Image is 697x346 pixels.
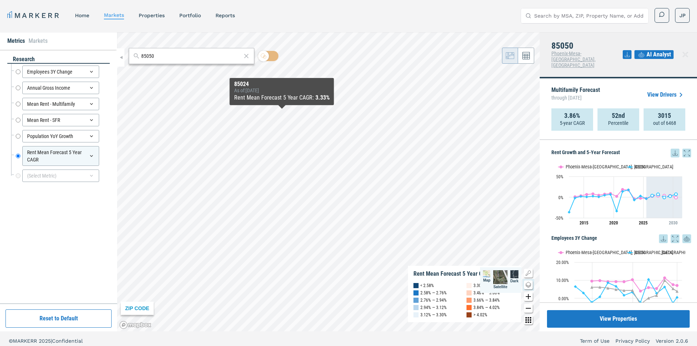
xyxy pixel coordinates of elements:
[524,280,533,289] button: Change style map button
[510,270,518,290] div: Dark
[599,295,602,298] path: Monday, 14 Dec, 19:00, 0.81. 85050.
[580,337,610,345] a: Term of Use
[675,193,678,196] path: Friday, 28 Jun, 20:00, 7.13. 85050.
[656,337,688,345] a: Version 2.0.6
[580,220,588,226] tspan: 2015
[524,269,533,278] button: Show/Hide Legend Map Button
[9,338,13,344] span: ©
[420,304,447,311] div: 2.94% — 3.12%
[551,157,686,231] svg: Interactive chart
[609,220,618,226] tspan: 2020
[473,282,500,289] div: 3.30% — 3.48%
[675,196,678,199] path: Friday, 28 Jun, 20:00, -0.91. Phoenix-Mesa-Scottsdale, AZ.
[473,311,487,319] div: > 4.02%
[631,289,634,292] path: Saturday, 14 Dec, 19:00, 4.39. USA.
[510,270,518,278] img: View
[524,292,533,301] button: Zoom in map button
[591,301,593,304] path: Sunday, 14 Dec, 19:00, -2.28. 85050.
[568,211,571,213] path: Thursday, 28 Jun, 20:00, -36.29. 85050.
[234,81,330,88] div: 85024
[592,195,595,198] path: Tuesday, 28 Jun, 20:00, 2.46. 85050.
[473,289,500,297] div: 3.48% — 3.66%
[216,12,235,18] a: reports
[551,87,600,103] p: Multifamily Forecast
[612,112,625,119] strong: 52nd
[676,296,679,299] path: Saturday, 14 Jun, 20:00, 0.49. 85050.
[555,216,563,221] text: -50%
[627,188,630,191] path: Tuesday, 28 Jun, 20:00, 17.66. 85050.
[121,302,154,315] div: ZIP CODE
[585,195,588,198] path: Sunday, 28 Jun, 20:00, 0.71. 85050.
[547,310,690,328] button: View Properties
[669,194,672,197] path: Thursday, 28 Jun, 20:00, 2.48. 85050.
[75,12,89,18] a: home
[582,291,585,294] path: Saturday, 14 Dec, 19:00, 2.92. 85050.
[615,337,650,345] a: Privacy Policy
[22,66,99,78] div: Employees 3Y Change
[623,294,626,297] path: Friday, 14 Dec, 19:00, 1.64. 85050.
[22,146,99,166] div: Rent Mean Forecast 5 Year CAGR
[139,12,165,18] a: properties
[608,119,629,127] p: Percentile
[551,234,691,243] h5: Employees 3Y Change
[551,149,691,157] h5: Rent Growth and 5-Year Forecast
[615,280,618,283] path: Thursday, 14 Dec, 19:00, 9.2. Phoenix-Mesa-Scottsdale, AZ.
[633,198,636,201] path: Wednesday, 28 Jun, 20:00, -6.82. 85050.
[22,170,99,182] div: (Select Metric)
[609,193,612,196] path: Friday, 28 Jun, 20:00, 6.54. 85050.
[558,195,563,200] text: 0%
[13,338,39,344] span: MARKERR
[473,304,500,311] div: 3.84% — 4.02%
[420,289,447,297] div: 2.58% — 2.76%
[551,51,596,68] span: Phoenix-Mesa-[GEOGRAPHIC_DATA], [GEOGRAPHIC_DATA]
[615,288,618,291] path: Thursday, 14 Dec, 19:00, 4.88. USA.
[556,174,563,179] text: 50%
[420,297,447,304] div: 2.76% — 2.94%
[658,112,671,119] strong: 3015
[676,290,679,293] path: Saturday, 14 Jun, 20:00, 3.91. USA.
[672,287,675,290] path: Saturday, 14 Dec, 19:00, 5.33. USA.
[420,311,447,319] div: 3.12% — 3.30%
[651,194,654,197] path: Sunday, 28 Jun, 20:00, 3.76. 85050.
[315,94,330,101] b: 3.33%
[574,196,577,199] path: Friday, 28 Jun, 20:00, -1.96. 85050.
[7,10,60,21] a: MARKERR
[615,195,618,198] path: Sunday, 28 Jun, 20:00, 1.89. Phoenix-Mesa-Scottsdale, AZ.
[607,281,610,284] path: Wednesday, 14 Dec, 19:00, 8.6. 85050.
[39,338,52,344] span: 2025 |
[117,32,540,331] canvas: Map
[234,93,330,102] div: Rent Mean Forecast 5 Year CAGR :
[647,50,671,59] span: AI Analyst
[560,119,585,127] p: 5-year CAGR
[551,157,691,231] div: Rent Growth and 5-Year Forecast. Highcharts interactive chart.
[22,114,99,126] div: Mean Rent - SFR
[564,112,580,119] strong: 3.86%
[679,12,686,19] span: JP
[634,50,674,59] button: AI Analyst
[5,309,112,328] button: Reset to Default
[574,285,577,288] path: Friday, 14 Dec, 19:00, 6.47. 85050.
[676,284,679,287] path: Saturday, 14 Jun, 20:00, 7.08. Phoenix-Mesa-Scottsdale, AZ.
[623,280,626,283] path: Friday, 14 Dec, 19:00, 9.17. Phoenix-Mesa-Scottsdale, AZ.
[621,190,624,193] path: Monday, 28 Jun, 20:00, 13.79. 85050.
[524,304,533,313] button: Zoom out map button
[29,37,48,45] li: Markets
[473,297,500,304] div: 3.66% — 3.84%
[591,286,593,289] path: Sunday, 14 Dec, 19:00, 6.09. USA.
[580,195,582,198] path: Saturday, 28 Jun, 20:00, 1.76. 85050.
[556,260,569,265] text: 20.00%
[631,278,634,281] path: Saturday, 14 Dec, 19:00, 10.28. Phoenix-Mesa-Scottsdale, AZ.
[22,130,99,142] div: Population YoY Growth
[52,338,83,344] span: Confidential
[647,278,650,281] path: Tuesday, 14 Dec, 19:00, 10.43. 85050.
[603,194,606,197] path: Thursday, 28 Jun, 20:00, 4.63. 85050.
[591,279,593,282] path: Sunday, 14 Dec, 19:00, 9.52. Phoenix-Mesa-Scottsdale, AZ.
[653,119,676,127] p: out of 6468
[119,321,151,329] a: Mapbox logo
[597,196,600,198] path: Wednesday, 28 Jun, 20:00, 0.58. 85050.
[413,270,492,278] div: Rent Mean Forecast 5 Year CAGR
[675,8,690,23] button: JP
[234,88,330,93] div: As of : [DATE]
[654,250,670,255] button: Show USA
[22,82,99,94] div: Annual Gross Income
